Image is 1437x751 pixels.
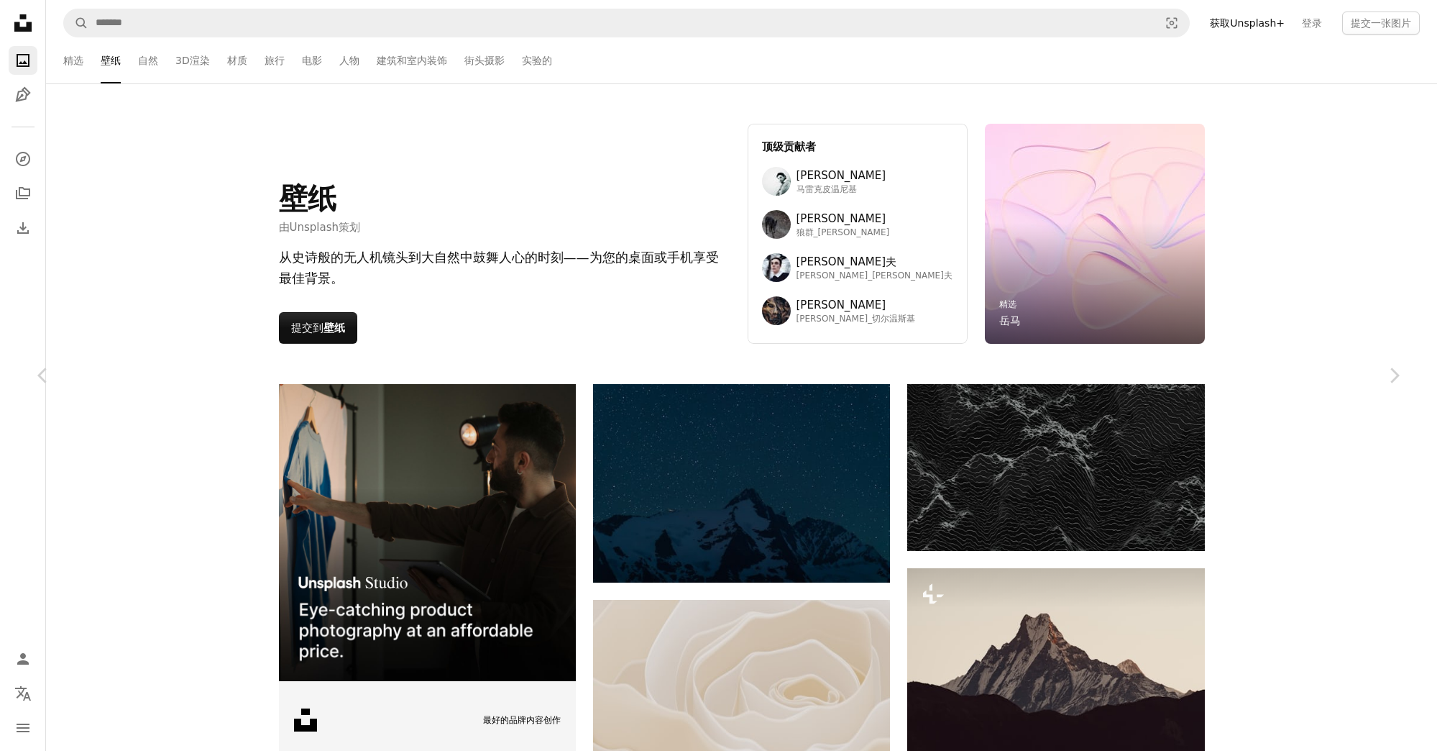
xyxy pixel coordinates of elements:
a: 旅行 [265,37,285,83]
button: 提交一张图片 [1342,12,1420,35]
span: [PERSON_NAME] [796,296,916,314]
img: 用户Pawel Czerwinski的头像 [762,296,791,325]
a: 探索 [9,145,37,173]
span: [PERSON_NAME]_切尔温斯基 [796,314,916,325]
a: 星空下的雪山峰 [593,477,890,490]
img: file-1715714098234-25b8b4e9d8faimage [279,384,576,681]
a: 3D渲染 [175,37,210,83]
img: 用户Marek Piwnicki的头像 [762,167,791,196]
button: 搜索Unsplash [64,9,88,37]
a: 一朵精致的奶油色玫瑰的特写 [593,692,890,705]
button: 提交到壁纸 [279,312,357,344]
a: 获取Unsplash+ [1201,12,1293,35]
a: 自然 [138,37,158,83]
a: 带有纹理山峰的抽象黑暗景观。 [907,461,1204,474]
a: 用户Marek Piwnicki的头像[PERSON_NAME]马雷克皮温尼基 [762,167,953,196]
a: 用户Eugene Golovesov的头像[PERSON_NAME]夫[PERSON_NAME]_[PERSON_NAME]夫 [762,253,953,282]
button: 视觉搜索 [1154,9,1189,37]
a: Unsplash [290,221,339,234]
a: 照片 [9,46,37,75]
a: 电影 [302,37,322,83]
a: 下载历史记录 [9,214,37,242]
a: 街头摄影 [464,37,505,83]
a: 实验的 [522,37,552,83]
span: 最好的品牌内容创作 [483,714,561,727]
img: 带有纹理山峰的抽象黑暗景观。 [907,384,1204,551]
span: 由 策划 [279,219,361,236]
a: 集合 [9,179,37,208]
img: 星空下的雪山峰 [593,384,890,583]
button: 菜单 [9,714,37,742]
span: 狼群_[PERSON_NAME] [796,227,890,239]
a: 人物 [339,37,359,83]
a: 用户Pawel Czerwinski的头像[PERSON_NAME][PERSON_NAME]_切尔温斯基 [762,296,953,325]
span: [PERSON_NAME]_[PERSON_NAME]夫 [796,270,952,282]
a: 精选 [999,299,1016,309]
span: 马雷克皮温尼基 [796,184,886,196]
a: 插图 [9,81,37,109]
img: Wolfgang Hasselmann用户头像 [762,210,791,239]
h1: 壁纸 [279,181,361,216]
a: 岳马 [999,312,1021,329]
a: 下一个 [1351,306,1437,445]
h3: 顶级贡献者 [762,138,953,155]
a: 登录/注册 [9,645,37,673]
a: 精选 [63,37,83,83]
form: 查找全站点的视觉效果 [63,9,1190,37]
a: 登录 [1293,12,1331,35]
a: Wolfgang Hasselmann用户头像[PERSON_NAME]狼群_[PERSON_NAME] [762,210,953,239]
strong: 壁纸 [323,322,345,334]
button: 语言 [9,679,37,708]
span: [PERSON_NAME] [796,167,886,184]
a: 山顶在灰色的天空映衬着轮廓 [907,660,1204,673]
span: [PERSON_NAME] [796,210,890,227]
a: 建筑和室内装饰 [377,37,447,83]
img: file-1631678316303-ed18b8b5cb9cimage [294,709,317,732]
a: 材质 [227,37,247,83]
span: [PERSON_NAME]夫 [796,253,952,270]
div: 从史诗般的无人机镜头到大自然中鼓舞人心的时刻——为您的桌面或手机享受最佳背景。 [279,247,730,289]
img: 用户Eugene Golovesov的头像 [762,253,791,282]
